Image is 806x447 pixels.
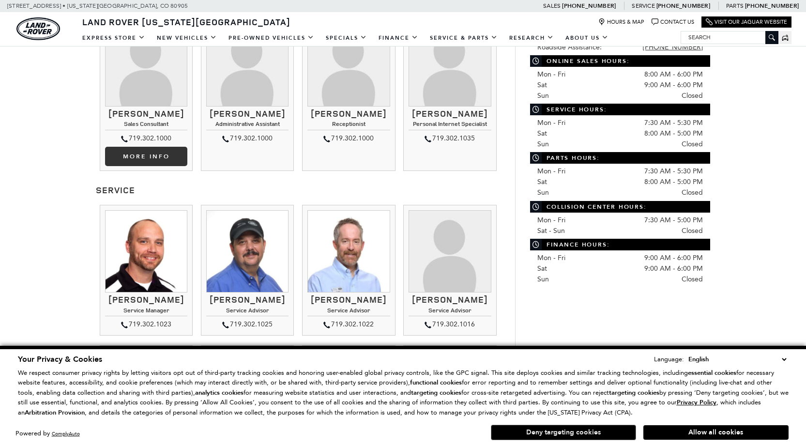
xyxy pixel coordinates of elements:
span: Sun [537,92,549,100]
h3: [PERSON_NAME] [105,109,187,119]
div: 719.302.1023 [105,319,187,330]
h3: [PERSON_NAME] [307,109,390,119]
span: Sun [537,188,549,197]
span: Closed [682,274,703,285]
a: ComplyAuto [52,431,80,437]
span: Mon - Fri [537,70,565,78]
span: Mon - Fri [537,119,565,127]
h3: Service [96,185,501,195]
a: More info [105,147,187,166]
div: 719.302.1025 [206,319,289,330]
h3: [PERSON_NAME] [206,295,289,305]
img: Carrie Mendoza [409,24,491,106]
span: Mon - Fri [537,216,565,224]
a: [PHONE_NUMBER] [745,2,799,10]
h4: Service Advisor [307,307,390,316]
span: 9:00 AM - 6:00 PM [644,263,703,274]
select: Language Select [686,354,789,365]
a: EXPRESS STORE [76,30,151,46]
h4: Service Manager [105,307,187,316]
a: [PHONE_NUMBER] [562,2,616,10]
img: Bess Adams [409,210,491,293]
h4: Sales Consultant [105,121,187,130]
div: Powered by [15,431,80,437]
u: Privacy Policy [677,398,716,407]
span: Sun [537,140,549,148]
button: Deny targeting cookies [491,425,636,440]
strong: essential cookies [688,369,736,377]
h4: Receptionist [307,121,390,130]
img: Mark Klever [105,210,187,293]
h3: [PERSON_NAME] [307,295,390,305]
img: Curtis Kincaid [307,210,390,293]
iframe: Dealer location map [530,294,710,367]
img: Land Rover [16,17,60,40]
span: Parts [726,2,744,9]
span: Sat [537,81,547,89]
span: Sun [537,275,549,283]
strong: Arbitration Provision [25,408,85,417]
img: Marilyn Wrixon [206,24,289,106]
div: 719.302.1022 [307,319,390,330]
a: Hours & Map [598,18,644,26]
button: Allow all cookies [643,425,789,440]
span: Online Sales Hours: [530,55,710,67]
img: Desiree G [307,24,390,106]
span: Collision Center Hours: [530,201,710,213]
span: Parts Hours: [530,152,710,164]
div: 719.302.1000 [206,133,289,144]
img: Isis Garcia [105,24,187,106]
span: Closed [682,139,703,150]
a: Land Rover [US_STATE][GEOGRAPHIC_DATA] [76,16,296,28]
span: Closed [682,187,703,198]
span: Mon - Fri [537,167,565,175]
a: land-rover [16,17,60,40]
a: Specials [320,30,373,46]
img: Tony Jacelon [206,210,289,293]
h3: [PERSON_NAME] [206,109,289,119]
span: 7:30 AM - 5:30 PM [644,118,703,128]
a: About Us [560,30,614,46]
div: 719.302.1035 [409,133,491,144]
h3: [PERSON_NAME] [105,295,187,305]
a: Pre-Owned Vehicles [223,30,320,46]
a: Research [503,30,560,46]
span: 7:30 AM - 5:00 PM [644,215,703,226]
a: [PHONE_NUMBER] [643,43,703,51]
h3: [PERSON_NAME] [409,109,491,119]
span: Service Hours: [530,104,710,115]
span: Service [632,2,654,9]
h4: Service Advisor [206,307,289,316]
div: 719.302.1016 [409,319,491,330]
span: Mon - Fri [537,254,565,262]
span: Sat [537,129,547,138]
span: 8:00 AM - 5:00 PM [644,128,703,139]
div: 719.302.1000 [105,133,187,144]
p: We respect consumer privacy rights by letting visitors opt out of third-party tracking cookies an... [18,368,789,418]
a: [STREET_ADDRESS] • [US_STATE][GEOGRAPHIC_DATA], CO 80905 [7,2,188,9]
span: 9:00 AM - 6:00 PM [644,253,703,263]
h3: [PERSON_NAME] [409,295,491,305]
div: Language: [654,356,684,362]
div: 719.302.1000 [307,133,390,144]
span: Closed [682,91,703,101]
a: New Vehicles [151,30,223,46]
a: Visit Our Jaguar Website [706,18,787,26]
a: Contact Us [652,18,694,26]
span: 7:30 AM - 5:30 PM [644,166,703,177]
span: Sat [537,178,547,186]
span: Closed [682,226,703,236]
span: 8:00 AM - 6:00 PM [644,69,703,80]
a: [PHONE_NUMBER] [656,2,710,10]
h4: Service Advisor [409,307,491,316]
a: Privacy Policy [677,399,716,406]
span: Sat [537,264,547,273]
span: Sales [543,2,561,9]
h4: Personal Internet Specialist [409,121,491,130]
span: Roadside Assistance: [537,43,602,51]
a: Service & Parts [424,30,503,46]
span: 9:00 AM - 6:00 PM [644,80,703,91]
strong: functional cookies [410,378,462,387]
span: Sat - Sun [537,227,565,235]
span: 8:00 AM - 5:00 PM [644,177,703,187]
